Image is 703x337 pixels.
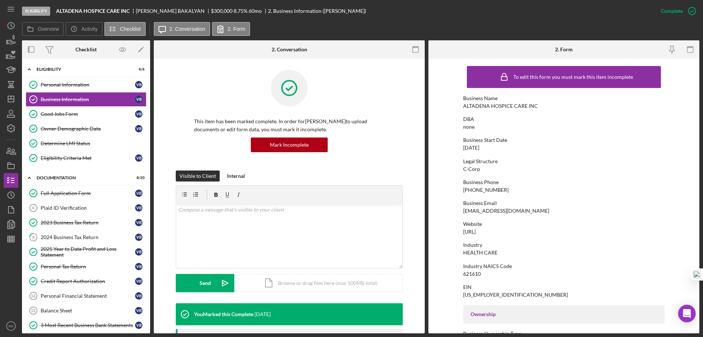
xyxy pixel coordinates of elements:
div: 3 Most Recent Business Bank Statements [41,322,135,328]
a: Full Application FormVB [26,186,146,201]
div: 2025 Year to Date Profit and Loss Statement [41,246,135,258]
div: Personal Tax Return [41,264,135,270]
tspan: 6 [32,206,34,210]
label: Activity [81,26,97,32]
div: You Marked this Complete [194,311,253,317]
div: V B [135,219,142,226]
div: [US_EMPLOYER_IDENTIFICATION_NUMBER] [463,292,568,298]
div: V B [135,190,142,197]
div: V B [135,322,142,329]
div: Documentation [37,176,126,180]
tspan: 12 [31,294,35,298]
div: Mark Incomplete [270,138,309,152]
div: Open Intercom Messenger [678,305,696,322]
div: Eligibility Criteria Met [41,155,135,161]
button: Complete [654,4,699,18]
div: DBA [463,116,665,122]
label: Overview [38,26,59,32]
div: Business Ownership Type [463,331,665,337]
tspan: 13 [31,308,35,313]
div: V B [135,278,142,285]
div: 2. Form [555,47,573,52]
div: 8.75 % [234,8,248,14]
button: 2. Form [212,22,250,36]
div: Industry [463,242,665,248]
div: Send [200,274,211,292]
div: V B [135,96,142,103]
div: Website [463,221,665,227]
a: Personal Tax ReturnVB [26,259,146,274]
button: Internal [223,171,249,182]
p: This item has been marked complete. In order for [PERSON_NAME] to upload documents or edit form d... [194,117,384,134]
button: Send [176,274,234,292]
a: 2023 Business Tax ReturnVB [26,215,146,230]
div: Business Name [463,95,665,101]
div: 60 mo [249,8,262,14]
div: Legal Structure [463,158,665,164]
div: EIN [463,284,665,290]
div: Ownership [470,311,657,317]
div: none [463,124,475,130]
div: Determine LMI Status [41,140,146,146]
div: Balance Sheet [41,308,135,314]
button: RK [4,319,18,333]
button: Activity [66,22,102,36]
a: 2025 Year to Date Profit and Loss StatementVB [26,245,146,259]
div: Checklist [75,47,97,52]
a: Credit Report AuthorizationVB [26,274,146,289]
div: V B [135,292,142,300]
div: [EMAIL_ADDRESS][DOMAIN_NAME] [463,208,549,214]
button: Overview [22,22,64,36]
div: Complete [661,4,683,18]
div: HEALTH CARE [463,250,498,256]
img: one_i.png [693,271,701,278]
label: 2. Form [228,26,245,32]
div: Eligibility [22,7,50,16]
div: V B [135,307,142,314]
div: To edit this form you must mark this item incomplete [513,74,633,80]
div: ALTADENA HOSPICE CARE INC [463,103,538,109]
div: V B [135,263,142,270]
b: ALTADENA HOSPICE CARE INC [56,8,130,14]
time: 2025-09-19 23:38 [254,311,271,317]
div: [PERSON_NAME] BAKALYAN [136,8,211,14]
label: Checklist [120,26,141,32]
div: Eligibility [37,67,126,72]
a: Business InformationVB [26,92,146,107]
div: 2. Conversation [272,47,307,52]
a: 12Personal Financial StatementVB [26,289,146,303]
div: Owner Demographic Data [41,126,135,132]
button: Visible to Client [176,171,220,182]
a: 3 Most Recent Business Bank StatementsVB [26,318,146,333]
span: $300,000 [211,8,233,14]
div: 8 / 20 [131,176,145,180]
div: V B [135,234,142,241]
a: Personal InformationVB [26,77,146,92]
div: Business Email [463,200,665,206]
div: Personal Financial Statement [41,293,135,299]
div: Plaid ID Verification [41,205,135,211]
div: V B [135,125,142,132]
button: Mark Incomplete [251,138,328,152]
div: Business Phone [463,179,665,185]
div: C-Corp [463,166,480,172]
a: 82024 Business Tax ReturnVB [26,230,146,245]
div: Business Information [41,96,135,102]
button: Checklist [104,22,146,36]
div: V B [135,204,142,212]
div: [DATE] [463,145,479,151]
div: Industry NAICS Code [463,263,665,269]
a: Eligibility Criteria MetVB [26,151,146,165]
div: Internal [227,171,245,182]
div: Business Start Date [463,137,665,143]
a: 6Plaid ID VerificationVB [26,201,146,215]
div: 621610 [463,271,481,277]
a: Determine LMI Status [26,136,146,151]
div: 2023 Business Tax Return [41,220,135,226]
text: RK [8,324,14,328]
div: 2024 Business Tax Return [41,234,135,240]
div: Credit Report Authorization [41,278,135,284]
div: [URL] [463,229,476,235]
div: [PHONE_NUMBER] [463,187,509,193]
button: 2. Conversation [154,22,210,36]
